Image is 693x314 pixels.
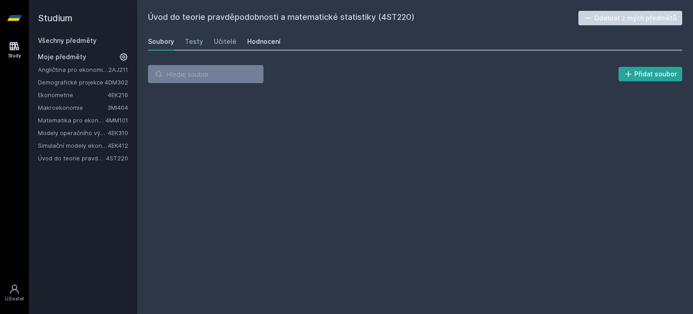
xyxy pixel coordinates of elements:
[247,37,281,46] div: Hodnocení
[148,37,174,46] div: Soubory
[5,295,24,302] div: Uživatel
[38,103,107,112] a: Makroekonomie
[106,155,128,162] a: 4ST220
[108,129,128,136] a: 4EK310
[214,33,236,51] a: Učitelé
[106,117,128,124] a: 4MM101
[38,37,97,44] a: Všechny předměty
[38,141,108,150] a: Simulační modely ekonomických procesů
[38,90,108,99] a: Ekonometrie
[38,78,105,87] a: Demografické projekce
[578,11,683,25] button: Odebrat z mých předmětů
[214,37,236,46] div: Učitelé
[107,104,128,111] a: 3MI404
[108,142,128,149] a: 4EK412
[185,33,203,51] a: Testy
[185,37,203,46] div: Testy
[108,66,128,73] a: 2AJ211
[619,67,683,81] button: Přidat soubor
[247,33,281,51] a: Hodnocení
[38,52,86,61] span: Moje předměty
[148,11,578,25] h2: Úvod do teorie pravděpodobnosti a matematické statistiky (4ST220)
[2,36,27,64] a: Study
[148,33,174,51] a: Soubory
[108,91,128,98] a: 4EK216
[38,65,108,74] a: Angličtina pro ekonomická studia 1 (B2/C1)
[2,279,27,307] a: Uživatel
[8,52,21,59] div: Study
[38,116,106,125] a: Matematika pro ekonomy
[105,79,128,86] a: 4DM302
[148,65,263,83] input: Hledej soubor
[38,154,106,163] a: Úvod do teorie pravděpodobnosti a matematické statistiky
[38,128,108,137] a: Modely operačního výzkumu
